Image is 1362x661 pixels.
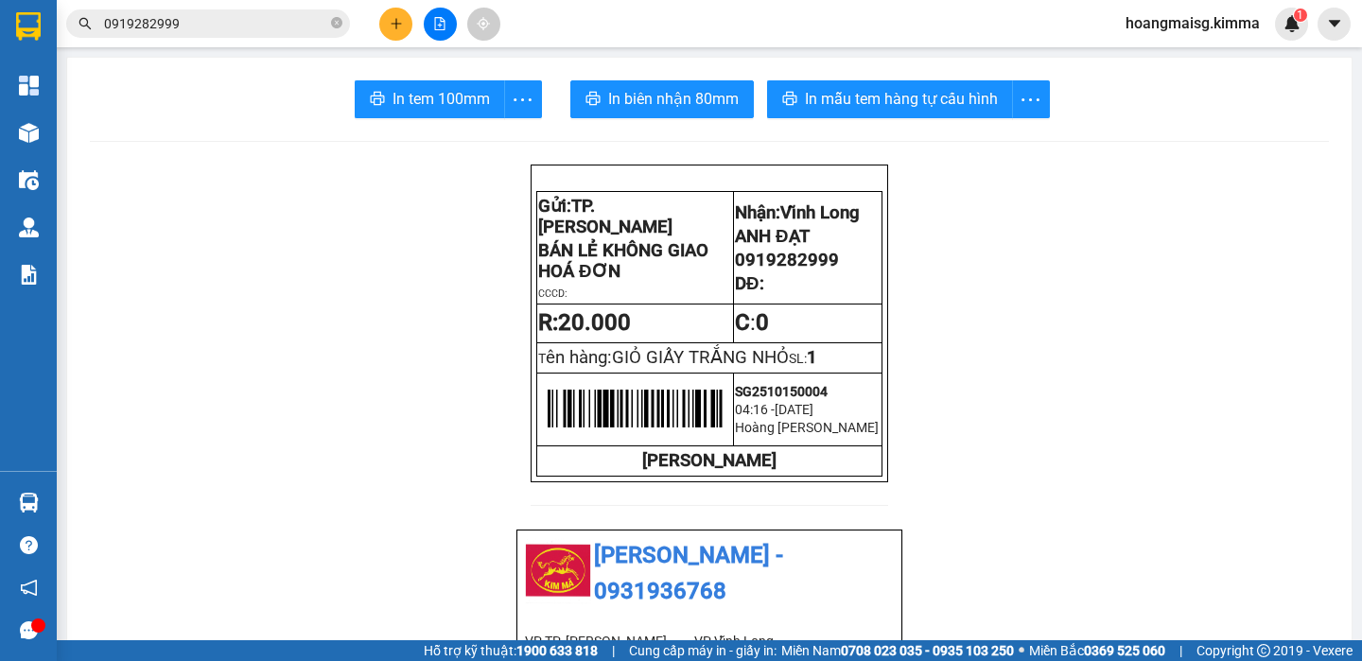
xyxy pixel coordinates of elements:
[505,88,541,112] span: more
[538,240,708,282] span: BÁN LẺ KHÔNG GIAO HOÁ ĐƠN
[558,309,631,336] span: 20.000
[19,217,39,237] img: warehouse-icon
[735,226,809,247] span: ANH ĐẠT
[104,13,327,34] input: Tìm tên, số ĐT hoặc mã đơn
[775,402,813,417] span: [DATE]
[19,170,39,190] img: warehouse-icon
[370,91,385,109] span: printer
[612,640,615,661] span: |
[424,8,457,41] button: file-add
[1326,15,1343,32] span: caret-down
[79,17,92,30] span: search
[525,538,894,609] li: [PERSON_NAME] - 0931936768
[805,87,998,111] span: In mẫu tem hàng tự cấu hình
[331,15,342,33] span: close-circle
[1294,9,1307,22] sup: 1
[19,265,39,285] img: solution-icon
[20,579,38,597] span: notification
[504,80,542,118] button: more
[331,17,342,28] span: close-circle
[16,12,41,41] img: logo-vxr
[516,643,598,658] strong: 1900 633 818
[767,80,1013,118] button: printerIn mẫu tem hàng tự cấu hình
[841,643,1014,658] strong: 0708 023 035 - 0935 103 250
[694,631,864,652] li: VP Vĩnh Long
[19,493,39,513] img: warehouse-icon
[1012,80,1050,118] button: more
[393,87,490,111] span: In tem 100mm
[735,309,769,336] span: :
[1029,640,1165,661] span: Miền Bắc
[538,196,672,237] span: Gửi:
[1257,644,1270,657] span: copyright
[642,450,777,471] strong: [PERSON_NAME]
[433,17,446,30] span: file-add
[20,621,38,639] span: message
[807,347,817,368] span: 1
[20,536,38,554] span: question-circle
[789,351,807,366] span: SL:
[1297,9,1303,22] span: 1
[735,202,860,223] span: Nhận:
[390,17,403,30] span: plus
[585,91,601,109] span: printer
[735,273,763,294] span: DĐ:
[525,631,694,652] li: VP TP. [PERSON_NAME]
[735,309,750,336] strong: C
[1283,15,1301,32] img: icon-new-feature
[1019,647,1024,654] span: ⚪️
[629,640,777,661] span: Cung cấp máy in - giấy in:
[735,420,879,435] span: Hoàng [PERSON_NAME]
[546,347,789,368] span: ên hàng:
[467,8,500,41] button: aim
[570,80,754,118] button: printerIn biên nhận 80mm
[525,538,591,604] img: logo.jpg
[735,384,828,399] span: SG2510150004
[608,87,739,111] span: In biên nhận 80mm
[477,17,490,30] span: aim
[538,196,672,237] span: TP. [PERSON_NAME]
[782,91,797,109] span: printer
[612,347,789,368] span: GIỎ GIẤY TRẮNG NHỎ
[1013,88,1049,112] span: more
[781,640,1014,661] span: Miền Nam
[1084,643,1165,658] strong: 0369 525 060
[1110,11,1275,35] span: hoangmaisg.kimma
[19,123,39,143] img: warehouse-icon
[735,250,839,270] span: 0919282999
[379,8,412,41] button: plus
[19,76,39,96] img: dashboard-icon
[538,287,567,300] span: CCCD:
[735,402,775,417] span: 04:16 -
[424,640,598,661] span: Hỗ trợ kỹ thuật:
[1179,640,1182,661] span: |
[355,80,505,118] button: printerIn tem 100mm
[756,309,769,336] span: 0
[538,351,789,366] span: T
[1318,8,1351,41] button: caret-down
[780,202,860,223] span: Vĩnh Long
[538,309,631,336] strong: R:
